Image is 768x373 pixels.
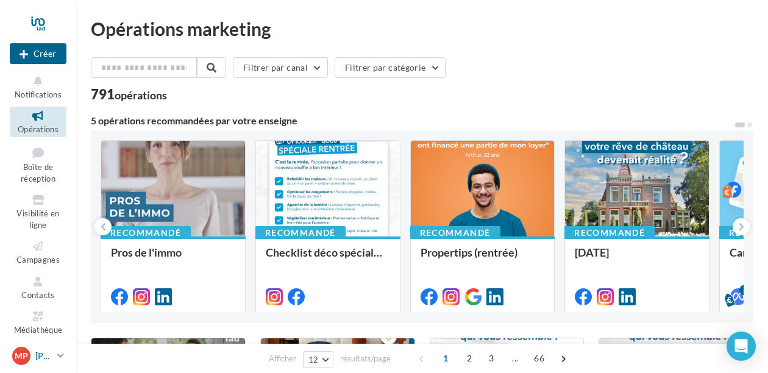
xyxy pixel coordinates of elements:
[91,88,167,101] div: 791
[21,162,55,183] span: Boîte de réception
[21,290,55,300] span: Contacts
[10,43,66,64] button: Créer
[266,246,390,271] div: Checklist déco spécial rentrée
[233,57,328,78] button: Filtrer par canal
[727,332,756,361] div: Open Intercom Messenger
[115,90,167,101] div: opérations
[10,237,66,267] a: Campagnes
[10,307,66,337] a: Médiathèque
[10,142,66,187] a: Boîte de réception
[410,226,500,240] div: Recommandé
[739,285,750,296] div: 5
[15,350,28,362] span: MP
[10,107,66,137] a: Opérations
[255,226,346,240] div: Recommandé
[529,349,549,368] span: 66
[335,57,446,78] button: Filtrer par catégorie
[16,208,59,230] span: Visibilité en ligne
[303,351,334,368] button: 12
[91,20,753,38] div: Opérations marketing
[564,226,655,240] div: Recommandé
[14,325,63,335] span: Médiathèque
[35,350,52,362] p: [PERSON_NAME]
[10,43,66,64] div: Nouvelle campagne
[111,246,235,271] div: Pros de l'immo
[460,349,479,368] span: 2
[18,124,59,134] span: Opérations
[101,226,191,240] div: Recommandé
[10,272,66,302] a: Contacts
[482,349,501,368] span: 3
[10,344,66,368] a: MP [PERSON_NAME]
[269,353,296,364] span: Afficher
[10,72,66,102] button: Notifications
[436,349,455,368] span: 1
[505,349,525,368] span: ...
[340,353,391,364] span: résultats/page
[10,191,66,232] a: Visibilité en ligne
[16,255,60,265] span: Campagnes
[575,246,699,271] div: [DATE]
[421,246,545,271] div: Propertips (rentrée)
[91,116,734,126] div: 5 opérations recommandées par votre enseigne
[308,355,319,364] span: 12
[15,90,62,99] span: Notifications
